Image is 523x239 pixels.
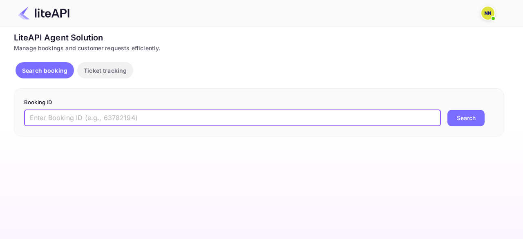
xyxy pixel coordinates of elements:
button: Search [447,110,485,126]
img: N/A N/A [481,7,494,20]
div: Manage bookings and customer requests efficiently. [14,44,504,52]
p: Booking ID [24,98,494,107]
div: LiteAPI Agent Solution [14,31,504,44]
img: LiteAPI Logo [18,7,69,20]
p: Ticket tracking [84,66,127,75]
p: Search booking [22,66,67,75]
input: Enter Booking ID (e.g., 63782194) [24,110,441,126]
